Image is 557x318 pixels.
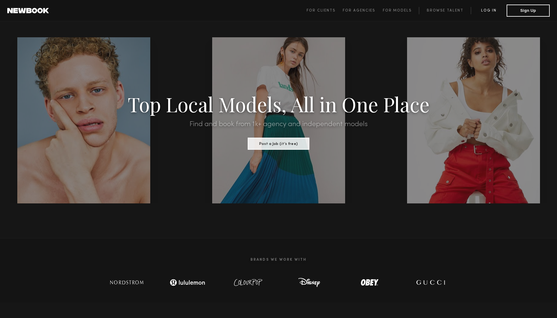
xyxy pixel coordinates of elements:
[42,121,515,128] h2: Find and book from 1k+ agency and independent models
[248,138,309,150] button: Post a Job (it’s free)
[411,276,450,289] img: logo-gucci.svg
[383,9,412,12] span: For Models
[471,7,507,14] a: Log in
[307,7,343,14] a: For Clients
[343,9,375,12] span: For Agencies
[97,250,461,269] h2: Brands We Work With
[229,276,268,289] img: logo-colour-pop.svg
[307,9,335,12] span: For Clients
[350,276,389,289] img: logo-obey.svg
[248,140,309,146] a: Post a Job (it’s free)
[106,276,148,289] img: logo-nordstrom.svg
[507,5,550,17] button: Sign Up
[42,95,515,113] h1: Top Local Models, All in One Place
[419,7,471,14] a: Browse Talent
[383,7,419,14] a: For Models
[289,276,329,289] img: logo-disney.svg
[343,7,382,14] a: For Agencies
[166,276,209,289] img: logo-lulu.svg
